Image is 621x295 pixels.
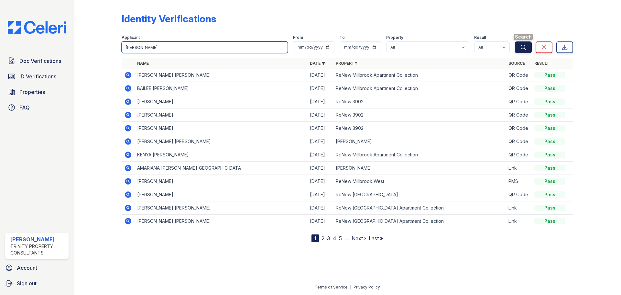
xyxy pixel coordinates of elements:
[333,235,336,242] a: 4
[307,69,333,82] td: [DATE]
[534,72,565,78] div: Pass
[307,188,333,201] td: [DATE]
[5,70,69,83] a: ID Verifications
[506,108,532,122] td: QR Code
[506,82,532,95] td: QR Code
[534,218,565,224] div: Pass
[3,261,71,274] a: Account
[307,201,333,215] td: [DATE]
[135,201,307,215] td: [PERSON_NAME] [PERSON_NAME]
[369,235,383,242] a: Last »
[19,73,56,80] span: ID Verifications
[336,61,357,66] a: Property
[534,98,565,105] div: Pass
[307,95,333,108] td: [DATE]
[135,162,307,175] td: AMARIANA [PERSON_NAME][GEOGRAPHIC_DATA]
[386,35,403,40] label: Property
[5,54,69,67] a: Doc Verifications
[534,112,565,118] div: Pass
[3,21,71,34] img: CE_Logo_Blue-a8612792a0a2168367f1c8372b55b34899dd931a85d93a1a3d3e32e68fde9ad4.png
[135,215,307,228] td: [PERSON_NAME] [PERSON_NAME]
[333,148,506,162] td: ReNew Millbrook Apartment Collection
[534,178,565,185] div: Pass
[135,82,307,95] td: BAILEE [PERSON_NAME]
[135,135,307,148] td: [PERSON_NAME] [PERSON_NAME]
[135,108,307,122] td: [PERSON_NAME]
[122,35,140,40] label: Applicant
[307,215,333,228] td: [DATE]
[534,165,565,171] div: Pass
[534,61,550,66] a: Result
[506,162,532,175] td: Link
[333,122,506,135] td: ReNew 3902
[333,135,506,148] td: [PERSON_NAME]
[19,104,30,111] span: FAQ
[315,285,348,289] a: Terms of Service
[307,82,333,95] td: [DATE]
[307,108,333,122] td: [DATE]
[307,175,333,188] td: [DATE]
[307,122,333,135] td: [DATE]
[3,277,71,290] a: Sign out
[19,88,45,96] span: Properties
[19,57,61,65] span: Doc Verifications
[534,138,565,145] div: Pass
[135,122,307,135] td: [PERSON_NAME]
[333,188,506,201] td: ReNew [GEOGRAPHIC_DATA]
[354,285,380,289] a: Privacy Policy
[327,235,330,242] a: 3
[534,205,565,211] div: Pass
[506,188,532,201] td: QR Code
[17,279,37,287] span: Sign out
[508,61,525,66] a: Source
[506,175,532,188] td: PMS
[307,162,333,175] td: [DATE]
[135,175,307,188] td: [PERSON_NAME]
[506,122,532,135] td: QR Code
[135,188,307,201] td: [PERSON_NAME]
[333,215,506,228] td: ReNew [GEOGRAPHIC_DATA] Apartment Collection
[534,152,565,158] div: Pass
[344,234,349,242] span: …
[514,34,533,40] span: Search
[307,135,333,148] td: [DATE]
[310,61,325,66] a: Date ▼
[122,41,288,53] input: Search by name or phone number
[534,191,565,198] div: Pass
[17,264,37,272] span: Account
[534,85,565,92] div: Pass
[333,175,506,188] td: ReNew Millbrook West
[5,101,69,114] a: FAQ
[135,95,307,108] td: [PERSON_NAME]
[506,201,532,215] td: Link
[506,215,532,228] td: Link
[534,125,565,131] div: Pass
[506,148,532,162] td: QR Code
[333,95,506,108] td: ReNew 3902
[333,108,506,122] td: ReNew 3902
[506,95,532,108] td: QR Code
[311,234,319,242] div: 1
[474,35,486,40] label: Result
[350,285,351,289] div: |
[122,13,216,25] div: Identity Verifications
[352,235,366,242] a: Next ›
[333,82,506,95] td: ReNew Millbrook Apartment Collection
[10,235,66,243] div: [PERSON_NAME]
[333,201,506,215] td: ReNew [GEOGRAPHIC_DATA] Apartment Collection
[307,148,333,162] td: [DATE]
[333,69,506,82] td: ReNew Millbrook Apartment Collection
[10,243,66,256] div: Trinity Property Consultants
[506,135,532,148] td: QR Code
[293,35,303,40] label: From
[340,35,345,40] label: To
[339,235,342,242] a: 5
[135,69,307,82] td: [PERSON_NAME] [PERSON_NAME]
[5,85,69,98] a: Properties
[135,148,307,162] td: KENYA [PERSON_NAME]
[506,69,532,82] td: QR Code
[515,41,532,53] button: Search
[137,61,149,66] a: Name
[321,235,324,242] a: 2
